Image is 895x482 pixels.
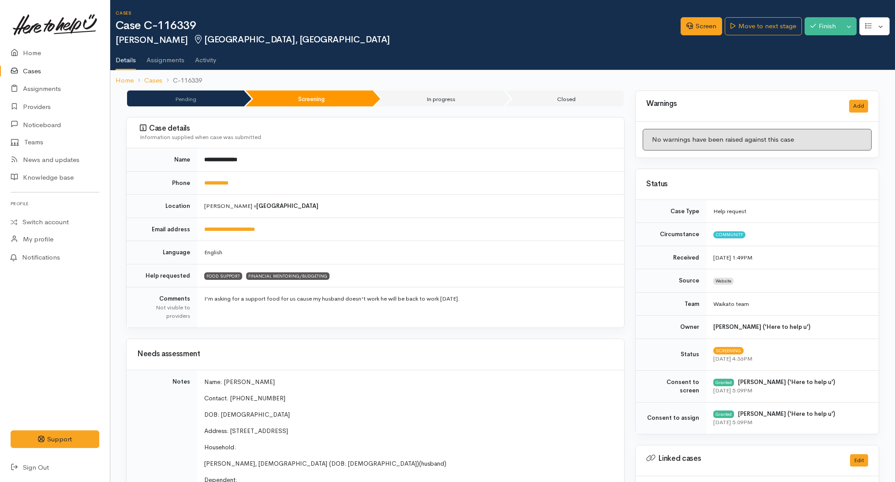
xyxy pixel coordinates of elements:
[127,148,197,171] td: Name
[646,100,839,108] h3: Warnings
[849,100,868,113] button: Add
[162,75,202,86] li: C-116339
[11,430,99,448] button: Support
[738,410,835,418] b: [PERSON_NAME] ('Here to help u')
[127,264,197,287] td: Help requested
[713,300,749,308] span: Waikato team
[713,354,868,363] div: [DATE] 4:36PM
[643,129,872,151] div: No warnings have been raised against this case
[374,90,503,106] li: In progress
[204,410,290,418] span: DOB: [DEMOGRAPHIC_DATA]
[116,35,681,45] h2: [PERSON_NAME]
[636,292,706,316] td: Team
[725,17,801,35] a: Move to next stage
[713,347,744,354] span: Screening
[116,75,134,86] a: Home
[636,269,706,293] td: Source
[204,459,446,467] span: [PERSON_NAME], [DEMOGRAPHIC_DATA] (DOB: [DEMOGRAPHIC_DATA])(husband)
[505,90,624,106] li: Closed
[636,370,706,402] td: Consent to screen
[713,323,810,331] b: [PERSON_NAME] ('Here to help u')
[646,454,839,463] h3: Linked cases
[256,202,318,210] b: [GEOGRAPHIC_DATA]
[144,75,162,86] a: Cases
[646,180,868,188] h3: Status
[636,339,706,370] td: Status
[713,386,868,395] div: [DATE] 5:09PM
[850,454,868,467] button: Edit
[636,200,706,223] td: Case Type
[713,418,868,427] div: [DATE] 5:09PM
[116,11,681,15] h6: Cases
[116,19,681,32] h1: Case C-116339
[127,195,197,218] td: Location
[805,17,842,35] button: Finish
[195,45,216,69] a: Activity
[146,45,184,69] a: Assignments
[204,378,275,386] span: Name: [PERSON_NAME]
[681,17,722,35] a: Screen
[713,254,753,261] time: [DATE] 1:49PM
[197,287,624,328] td: I'm asking for a support food for us cause my husband doesn't work he will be back to work [DATE].
[116,45,136,70] a: Details
[204,443,236,451] span: Household:
[246,272,330,279] span: FINANCIAL MENTORING/BUDGETING
[193,34,390,45] span: [GEOGRAPHIC_DATA], [GEOGRAPHIC_DATA]
[127,90,244,106] li: Pending
[636,223,706,246] td: Circumstance
[11,198,99,210] h6: Profile
[636,246,706,269] td: Received
[706,200,879,223] td: Help request
[140,133,614,142] div: Information supplied when case was submitted
[636,316,706,339] td: Owner
[127,171,197,195] td: Phone
[127,287,197,328] td: Comments
[713,231,745,238] span: Community
[137,350,614,358] h3: Needs assessment
[137,303,190,320] div: Not visible to providers
[127,218,197,241] td: Email address
[110,70,895,91] nav: breadcrumb
[204,272,242,279] span: FOOD SUPPORT
[204,427,288,435] span: Address: [STREET_ADDRESS]
[197,241,624,264] td: English
[204,202,318,210] span: [PERSON_NAME] »
[713,410,734,418] div: Granted
[713,379,734,386] div: Granted
[204,394,285,402] span: Contact: [PHONE_NUMBER]
[713,278,734,285] span: Website
[127,241,197,264] td: Language
[636,402,706,434] td: Consent to assign
[246,90,372,106] li: Screening
[738,378,835,386] b: [PERSON_NAME] ('Here to help u')
[140,124,614,133] h3: Case details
